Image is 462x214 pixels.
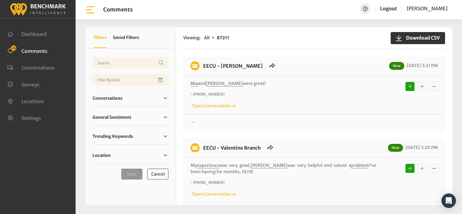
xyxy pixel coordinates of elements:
[183,35,200,41] span: Viewing:
[93,95,122,102] span: Conversations
[113,27,139,48] button: Saved Filters
[407,3,447,14] a: [PERSON_NAME]
[21,81,40,87] span: Surveys
[93,94,168,103] a: Conversations
[388,144,403,152] span: New
[441,193,456,208] div: Open Intercom Messenger
[407,5,447,11] span: [PERSON_NAME]
[93,113,168,122] a: General Sentiment
[190,80,376,87] p: and were great!
[11,45,16,51] span: 24
[21,98,44,104] span: Locations
[404,80,440,92] div: Basic example
[217,35,229,41] strong: 87211
[21,115,41,121] span: Settings
[93,57,168,69] input: Username
[389,62,404,70] span: New
[402,34,440,41] span: Download CSV
[157,74,165,86] button: Open Calendar
[200,61,266,70] h6: EECU - Clovis West
[391,32,445,44] button: Download CSV
[147,169,168,180] button: Cancel
[10,2,66,16] img: benchmark
[251,163,288,168] span: [PERSON_NAME]
[7,47,47,53] a: Comments 24
[190,162,376,175] p: My was very good, was very helpful and solved a I've been having for months, 10/10
[197,163,220,168] span: experience
[380,3,397,14] a: Logout
[351,163,369,168] span: problem
[190,103,236,109] a: Open Conversation
[93,74,168,86] input: Date range input field
[93,151,168,160] a: Location
[190,180,224,185] i: ~ [PHONE_NUMBER]
[405,63,438,68] span: [DATE] 3:21 PM
[203,63,263,69] a: EECU - [PERSON_NAME]
[203,145,261,151] a: EECU - Valentine Branch
[190,143,200,152] img: benchmark
[7,64,55,70] a: Conversations
[94,27,107,48] button: Filters
[7,115,41,121] a: Settings
[21,31,47,37] span: Dashboard
[7,98,44,104] a: Locations
[190,92,224,96] i: ~ [PHONE_NUMBER]
[93,133,133,140] span: Trending Keywords
[404,162,440,174] div: Basic example
[103,6,133,13] h1: Comments
[380,5,397,11] a: Logout
[21,65,55,71] span: Conversations
[93,114,131,121] span: General Sentiment
[190,61,200,70] img: benchmark
[7,31,47,37] a: Dashboard
[206,81,243,86] span: [PERSON_NAME]
[404,145,438,150] span: [DATE] 3:20 PM
[7,81,40,87] a: Surveys
[204,35,210,41] span: All
[85,5,96,15] img: bar
[200,143,264,152] h6: EECU - Valentine Branch
[21,48,47,54] span: Comments
[190,81,198,86] span: Mia
[190,191,236,197] a: Open Conversation
[93,132,168,141] a: Trending Keywords
[93,152,111,159] span: Location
